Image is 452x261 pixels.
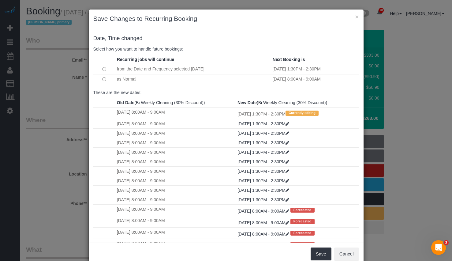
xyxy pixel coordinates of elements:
[115,166,236,176] td: [DATE] 8:00AM - 9:00AM
[115,119,236,128] td: [DATE] 8:00AM - 9:00AM
[290,208,315,213] span: Forecasted
[286,111,319,115] span: Currently editing
[93,36,359,42] h4: changed
[115,147,236,157] td: [DATE] 8:00AM - 9:00AM
[115,195,236,204] td: [DATE] 8:00AM - 9:00AM
[237,178,289,183] a: [DATE] 1:30PM - 2:30PM
[237,169,289,174] a: [DATE] 1:30PM - 2:30PM
[237,220,290,225] a: [DATE] 8:00AM - 9:00AM
[115,176,236,185] td: [DATE] 8:00AM - 9:00AM
[237,131,289,136] a: [DATE] 1:30PM - 2:30PM
[115,157,236,166] td: [DATE] 8:00AM - 9:00AM
[115,138,236,147] td: [DATE] 8:00AM - 9:00AM
[115,128,236,138] td: [DATE] 8:00AM - 9:00AM
[237,188,289,193] a: [DATE] 1:30PM - 2:30PM
[237,121,289,126] a: [DATE] 1:30PM - 2:30PM
[236,108,359,119] td: [DATE] 1:30PM - 2:30PM
[311,248,331,260] button: Save
[115,108,236,119] td: [DATE] 8:00AM - 9:00AM
[115,204,236,216] td: [DATE] 8:00AM - 9:00AM
[115,227,236,239] td: [DATE] 8:00AM - 9:00AM
[290,242,315,247] span: Forecasted
[237,150,289,155] a: [DATE] 1:30PM - 2:30PM
[290,219,315,224] span: Forecasted
[237,159,289,164] a: [DATE] 1:30PM - 2:30PM
[237,100,257,105] strong: New Date
[334,248,359,260] button: Cancel
[93,46,359,52] p: Select how you want to handle future bookings:
[237,232,290,236] a: [DATE] 8:00AM - 9:00AM
[93,89,359,96] p: These are the new dates:
[117,100,135,105] strong: Old Date
[115,216,236,227] td: [DATE] 8:00AM - 9:00AM
[431,240,446,255] iframe: Intercom live chat
[271,74,359,84] td: [DATE] 8:00AM - 9:00AM
[237,209,290,214] a: [DATE] 8:00AM - 9:00AM
[290,231,315,236] span: Forecasted
[115,98,236,108] th: (Bi Weekly Cleaning (30% Discount))
[117,57,174,62] strong: Recurring jobs will continue
[237,140,289,145] a: [DATE] 1:30PM - 2:30PM
[115,74,271,84] td: as Normal
[444,240,449,245] span: 3
[115,185,236,195] td: [DATE] 8:00AM - 9:00AM
[271,64,359,74] td: [DATE] 1:30PM - 2:30PM
[93,35,120,41] span: Date, Time
[115,64,271,74] td: from the Date and Frequency selected [DATE]
[115,239,236,250] td: [DATE] 8:00AM - 9:00AM
[236,98,359,108] th: (Bi Weekly Cleaning (30% Discount))
[237,197,289,202] a: [DATE] 1:30PM - 2:30PM
[93,14,359,23] h3: Save Changes to Recurring Booking
[355,13,359,20] button: ×
[273,57,305,62] strong: Next Booking is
